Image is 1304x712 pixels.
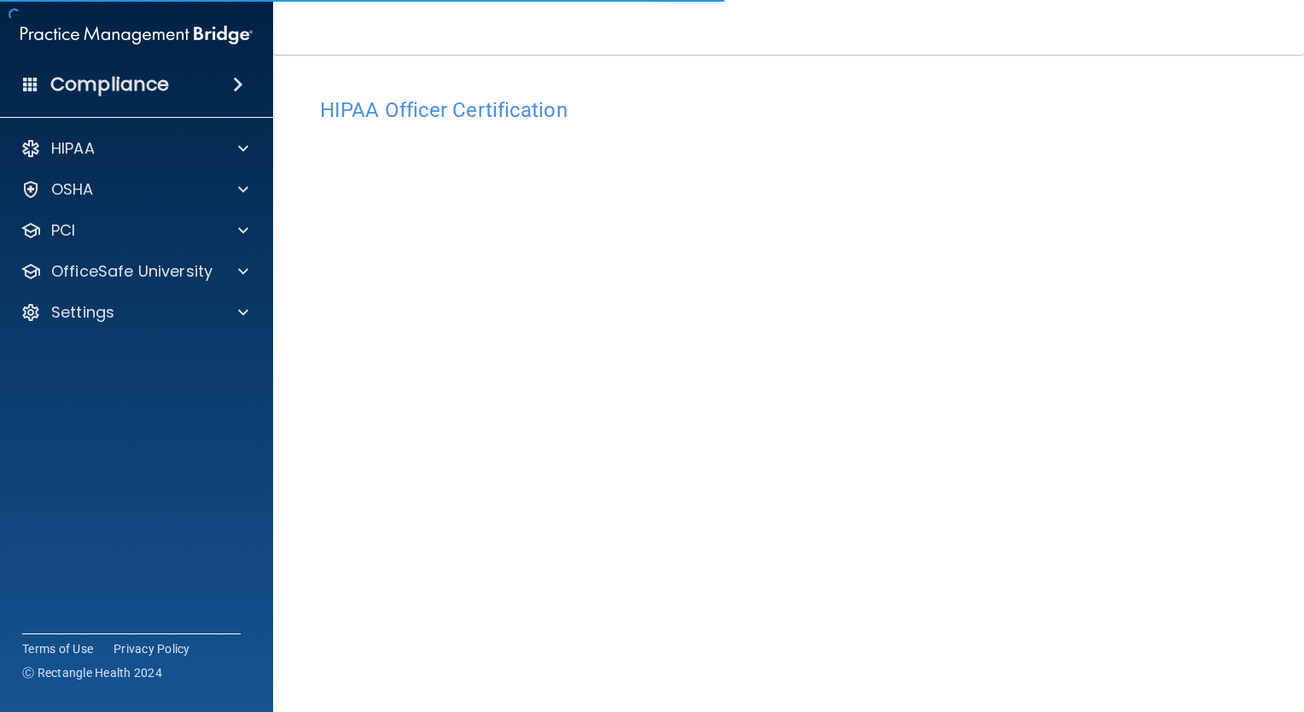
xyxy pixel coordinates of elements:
a: HIPAA [20,138,248,159]
a: Terms of Use [22,640,93,657]
iframe: hipaa-training [320,131,1257,686]
h4: Compliance [50,73,169,96]
a: OfficeSafe University [20,261,248,282]
p: OSHA [51,179,94,200]
a: OSHA [20,179,248,200]
h4: HIPAA Officer Certification [320,99,1257,121]
p: PCI [51,220,75,241]
p: HIPAA [51,138,95,159]
a: Settings [20,302,248,323]
span: Ⓒ Rectangle Health 2024 [22,664,162,681]
a: PCI [20,220,248,241]
a: Privacy Policy [114,640,190,657]
p: Settings [51,302,114,323]
img: PMB logo [20,18,253,52]
p: OfficeSafe University [51,261,212,282]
